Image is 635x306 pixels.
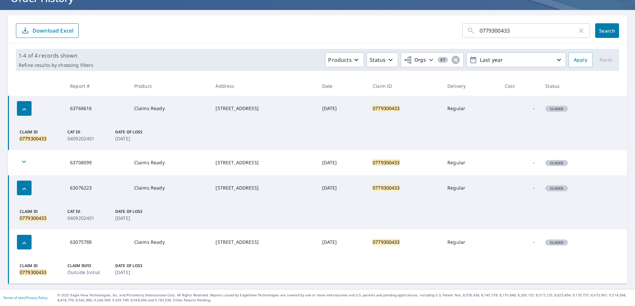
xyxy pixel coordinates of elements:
[466,53,566,67] button: Last year
[373,159,400,166] mark: 0779300433
[317,96,368,121] td: [DATE]
[115,129,155,135] p: Date of Loss
[546,240,567,245] span: Closed
[67,129,107,135] p: Cat ID
[442,175,499,201] td: Regular
[115,263,155,269] p: Date of Loss
[67,209,107,215] p: Cat ID
[19,62,93,68] p: Refine results by choosing filters
[216,185,311,191] div: [STREET_ADDRESS]
[20,129,59,135] p: Claim ID
[442,76,499,96] th: Delivery
[317,230,368,255] td: [DATE]
[129,150,211,175] td: Claims Ready
[16,23,79,38] button: Download Excel
[65,150,129,175] td: 63708099
[216,159,311,166] div: [STREET_ADDRESS]
[480,21,577,40] input: Address, Report #, Claim ID, etc.
[367,76,442,96] th: Claim ID
[401,53,464,67] button: Orgs67
[129,96,211,121] td: Claims Ready
[499,175,540,201] td: -
[33,27,73,34] p: Download Excel
[600,28,614,34] span: Search
[67,263,107,269] p: Claim Info
[19,52,93,60] p: 1-4 of 4 records shown
[569,53,592,67] button: Apply
[499,76,540,96] th: Cost
[216,105,311,112] div: [STREET_ADDRESS]
[574,56,587,64] span: Apply
[115,269,155,276] p: [DATE]
[373,105,400,111] mark: 0779300433
[129,230,211,255] td: Claims Ready
[373,239,400,245] mark: 0779300433
[20,209,59,215] p: Claim ID
[546,161,567,165] span: Closed
[20,215,46,221] mark: 0779300433
[499,96,540,121] td: -
[438,58,448,62] span: 67
[317,150,368,175] td: [DATE]
[57,293,632,303] p: © 2025 Eagle View Technologies, Inc. and Pictometry International Corp. All Rights Reserved. Repo...
[367,53,398,67] button: Status
[67,135,107,142] p: 0409202401
[3,295,24,300] a: Terms of Use
[115,209,155,215] p: Date of Loss
[370,56,386,64] p: Status
[540,76,606,96] th: Status
[442,150,499,175] td: Regular
[115,135,155,142] p: [DATE]
[67,215,107,222] p: 0409202401
[328,56,351,64] p: Products
[546,106,567,111] span: Closed
[499,230,540,255] td: -
[67,269,107,276] p: Outside Initial
[595,23,619,38] button: Search
[546,186,567,191] span: Closed
[115,215,155,222] p: [DATE]
[26,295,47,300] a: Privacy Policy
[65,96,129,121] td: 63768616
[373,185,400,191] mark: 0779300433
[210,76,317,96] th: Address
[442,96,499,121] td: Regular
[129,76,211,96] th: Product
[317,175,368,201] td: [DATE]
[442,230,499,255] td: Regular
[65,175,129,201] td: 63076223
[20,135,46,142] mark: 0779300433
[65,230,129,255] td: 63075788
[216,239,311,245] div: [STREET_ADDRESS]
[65,76,129,96] th: Report #
[404,56,426,64] span: Orgs
[477,54,555,66] p: Last year
[499,150,540,175] td: -
[20,263,59,269] p: Claim ID
[3,296,47,300] p: |
[325,53,364,67] button: Products
[20,269,46,275] mark: 0779300433
[129,175,211,201] td: Claims Ready
[317,76,368,96] th: Date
